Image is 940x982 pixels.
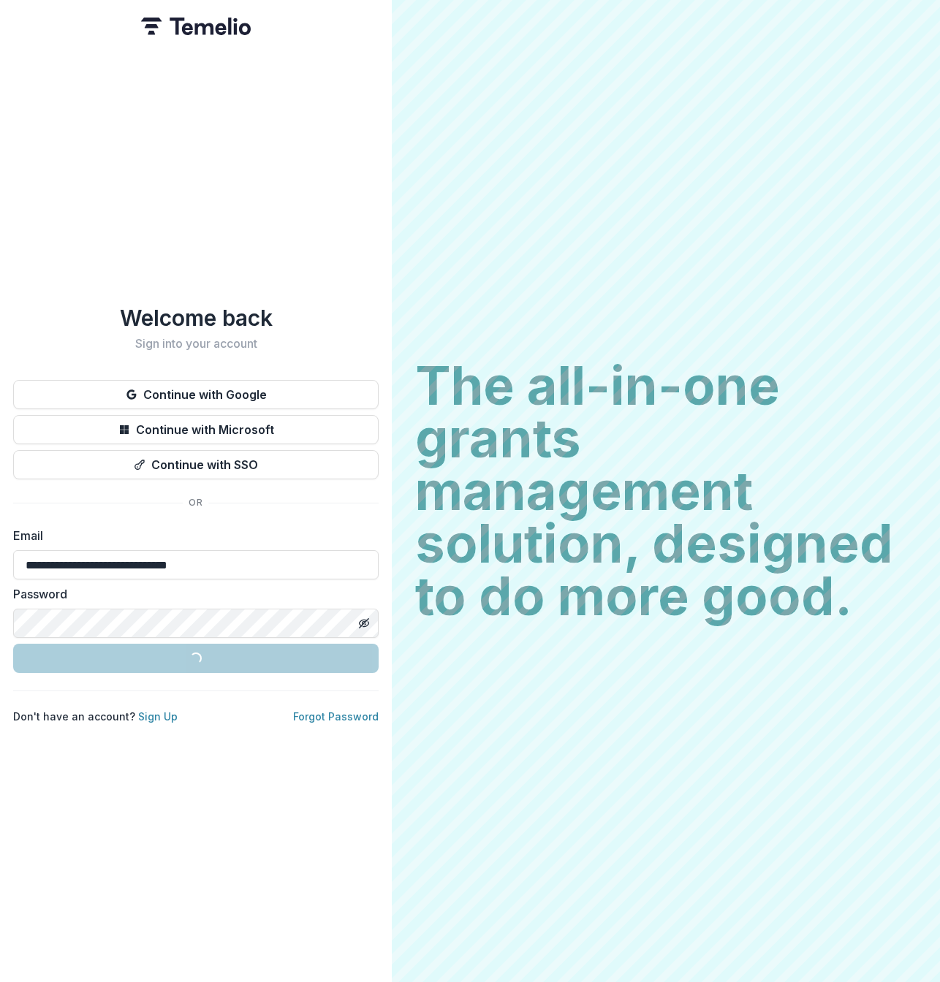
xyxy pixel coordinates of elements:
[13,585,370,603] label: Password
[352,612,376,635] button: Toggle password visibility
[13,305,379,331] h1: Welcome back
[13,450,379,479] button: Continue with SSO
[13,337,379,351] h2: Sign into your account
[13,709,178,724] p: Don't have an account?
[293,710,379,723] a: Forgot Password
[13,380,379,409] button: Continue with Google
[138,710,178,723] a: Sign Up
[141,18,251,35] img: Temelio
[13,527,370,544] label: Email
[13,415,379,444] button: Continue with Microsoft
